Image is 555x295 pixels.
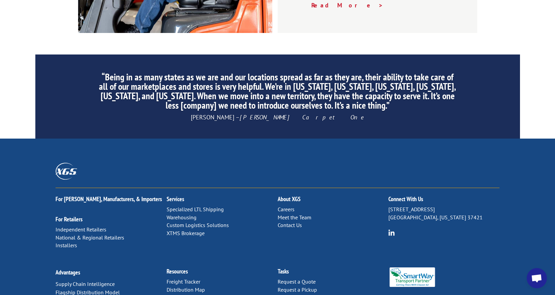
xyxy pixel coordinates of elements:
span: [PERSON_NAME] – [191,113,364,121]
a: Freight Tracker [167,278,200,285]
h2: Connect With Us [388,196,499,206]
img: XGS_Logos_ALL_2024_All_White [56,163,77,179]
em: [PERSON_NAME] Carpet One [240,113,364,121]
a: Services [167,195,184,203]
a: Distribution Map [167,286,205,293]
a: About XGS [278,195,301,203]
img: group-6 [388,229,395,236]
a: Resources [167,267,188,275]
a: Open chat [527,268,547,288]
a: Custom Logistics Solutions [167,222,229,228]
a: Meet the Team [278,214,311,221]
a: Request a Pickup [278,286,317,293]
h2: “Being in as many states as we are and our locations spread as far as they are, their ability to ... [98,72,456,113]
a: National & Regional Retailers [56,234,124,241]
p: [STREET_ADDRESS] [GEOGRAPHIC_DATA], [US_STATE] 37421 [388,206,499,222]
a: Specialized LTL Shipping [167,206,224,213]
img: Smartway_Logo [388,267,436,287]
a: For [PERSON_NAME], Manufacturers, & Importers [56,195,162,203]
a: Careers [278,206,294,213]
a: Request a Quote [278,278,316,285]
a: For Retailers [56,215,82,223]
a: Read More > [311,1,383,9]
a: Independent Retailers [56,226,106,233]
a: Installers [56,242,77,249]
a: Contact Us [278,222,302,228]
a: XTMS Brokerage [167,230,205,236]
a: Supply Chain Intelligence [56,281,115,287]
a: Advantages [56,268,80,276]
h2: Tasks [278,268,389,278]
a: Warehousing [167,214,197,221]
